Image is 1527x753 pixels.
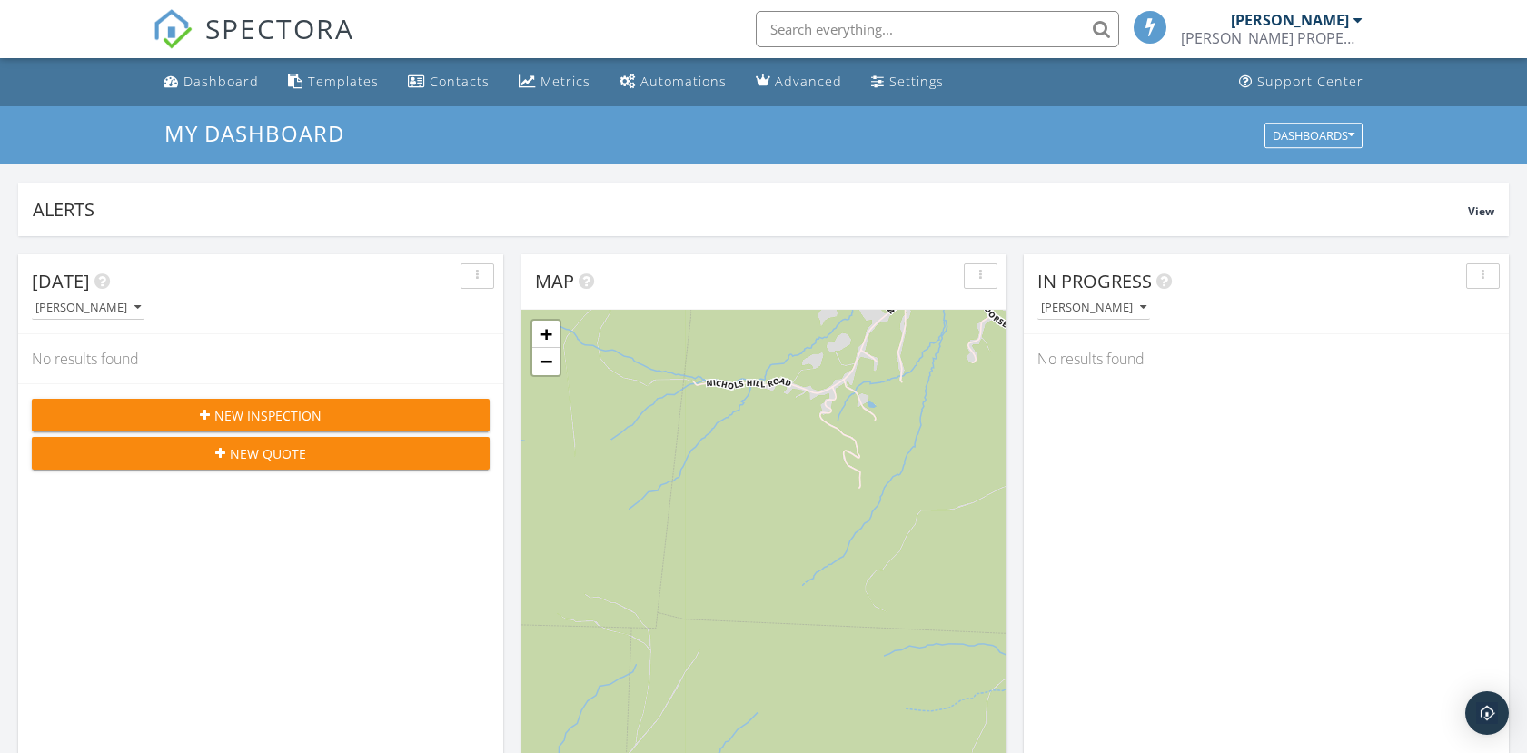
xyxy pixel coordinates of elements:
[1257,73,1363,90] div: Support Center
[18,334,503,383] div: No results found
[889,73,944,90] div: Settings
[183,73,259,90] div: Dashboard
[612,65,734,99] a: Automations (Basic)
[281,65,386,99] a: Templates
[511,65,598,99] a: Metrics
[33,197,1468,222] div: Alerts
[1273,129,1354,142] div: Dashboards
[535,269,574,293] span: Map
[32,399,490,431] button: New Inspection
[35,302,141,314] div: [PERSON_NAME]
[1264,123,1363,148] button: Dashboards
[1468,203,1494,219] span: View
[230,444,306,463] span: New Quote
[1231,11,1349,29] div: [PERSON_NAME]
[401,65,497,99] a: Contacts
[1181,29,1363,47] div: LARKIN PROPERTY INSPECTION AND MANAGEMENT, LLC
[1037,269,1152,293] span: In Progress
[540,73,590,90] div: Metrics
[640,73,727,90] div: Automations
[864,65,951,99] a: Settings
[164,118,344,148] span: My Dashboard
[532,348,560,375] a: Zoom out
[1465,691,1509,735] div: Open Intercom Messenger
[430,73,490,90] div: Contacts
[32,296,144,321] button: [PERSON_NAME]
[1024,334,1509,383] div: No results found
[1037,296,1150,321] button: [PERSON_NAME]
[156,65,266,99] a: Dashboard
[532,321,560,348] a: Zoom in
[749,65,849,99] a: Advanced
[214,406,322,425] span: New Inspection
[756,11,1119,47] input: Search everything...
[32,437,490,470] button: New Quote
[205,9,354,47] span: SPECTORA
[1232,65,1371,99] a: Support Center
[775,73,842,90] div: Advanced
[32,269,90,293] span: [DATE]
[308,73,379,90] div: Templates
[153,25,354,63] a: SPECTORA
[1041,302,1146,314] div: [PERSON_NAME]
[153,9,193,49] img: The Best Home Inspection Software - Spectora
